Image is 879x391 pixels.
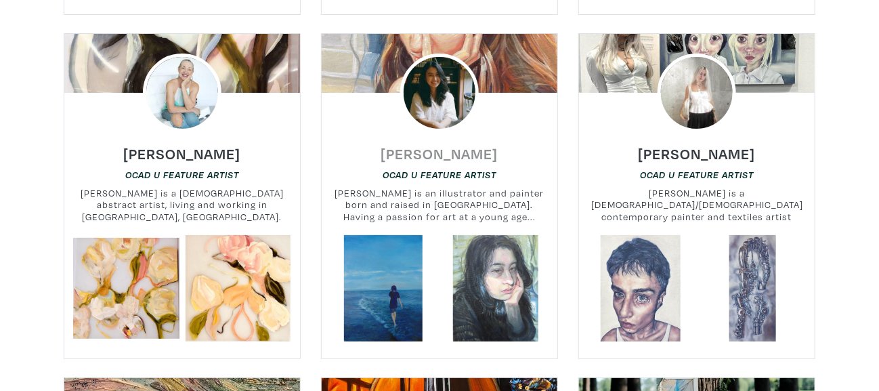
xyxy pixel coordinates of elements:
a: [PERSON_NAME] [124,141,241,157]
em: OCAD U Feature Artist [125,169,239,180]
img: phpThumb.php [400,54,479,132]
em: OCAD U Feature Artist [640,169,754,180]
h6: [PERSON_NAME] [124,144,241,163]
small: [PERSON_NAME] is an illustrator and painter born and raised in [GEOGRAPHIC_DATA]. Having a passio... [322,187,557,223]
small: [PERSON_NAME] is a [DEMOGRAPHIC_DATA] abstract artist, living and working in [GEOGRAPHIC_DATA], [... [64,187,300,223]
h6: [PERSON_NAME] [639,144,756,163]
a: OCAD U Feature Artist [640,168,754,181]
a: [PERSON_NAME] [639,141,756,157]
em: OCAD U Feature Artist [383,169,496,180]
small: [PERSON_NAME] is a [DEMOGRAPHIC_DATA]/[DEMOGRAPHIC_DATA] contemporary painter and textiles artist... [579,187,815,223]
a: [PERSON_NAME] [381,141,498,157]
img: phpThumb.php [658,54,736,132]
a: OCAD U Feature Artist [383,168,496,181]
img: phpThumb.php [143,54,221,132]
a: OCAD U Feature Artist [125,168,239,181]
h6: [PERSON_NAME] [381,144,498,163]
